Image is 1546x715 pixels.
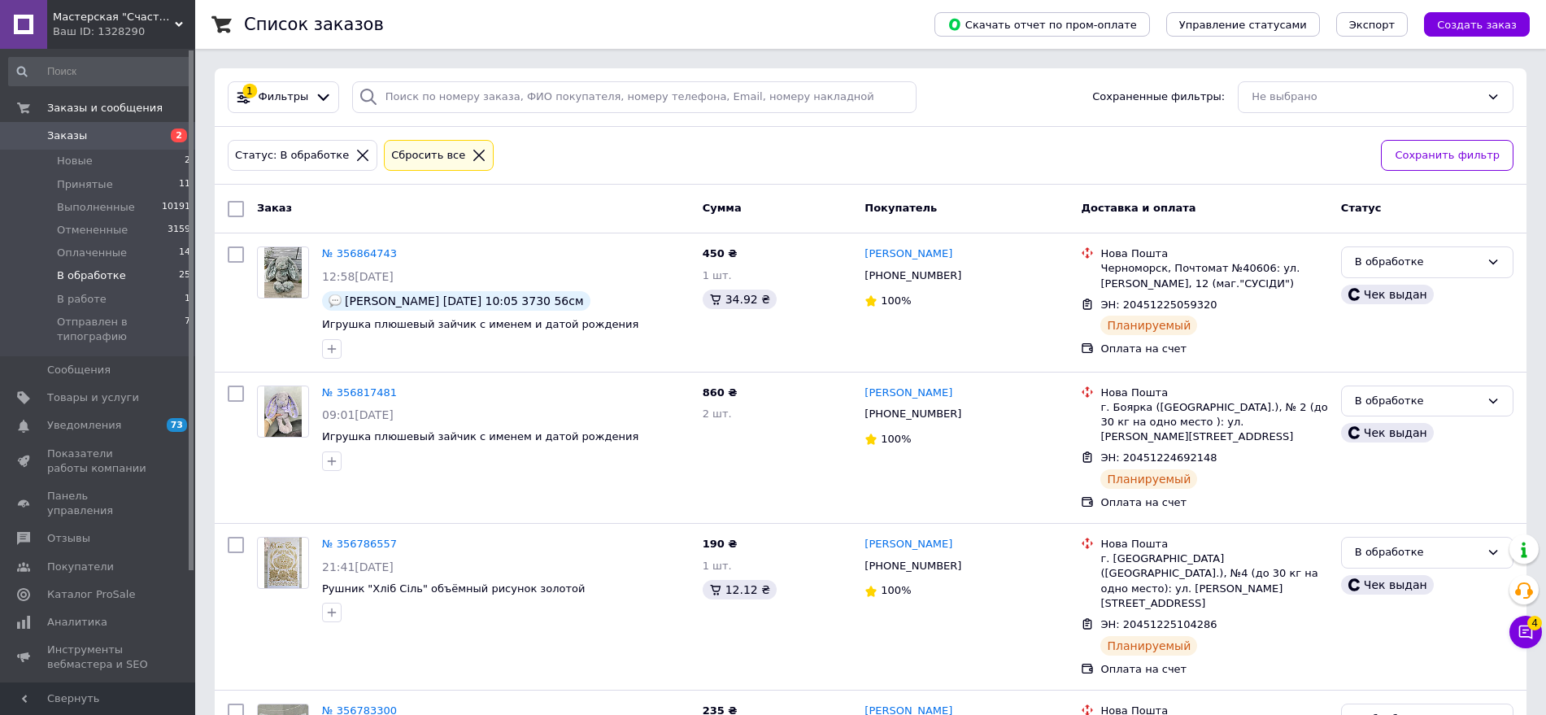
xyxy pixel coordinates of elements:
[1100,316,1197,335] div: Планируемый
[1355,393,1480,410] div: В обработке
[185,292,190,307] span: 1
[57,246,127,260] span: Оплаченные
[1166,12,1320,37] button: Управление статусами
[1341,423,1434,443] div: Чек выдан
[1100,618,1217,630] span: ЭН: 20451225104286
[703,580,777,599] div: 12.12 ₴
[1100,400,1327,445] div: г. Боярка ([GEOGRAPHIC_DATA].), № 2 (до 30 кг на одно место ): ул. [PERSON_NAME][STREET_ADDRESS]
[703,386,738,399] span: 860 ₴
[47,643,150,672] span: Инструменты вебмастера и SEO
[864,246,952,262] a: [PERSON_NAME]
[47,489,150,518] span: Панель управления
[232,147,352,164] div: Статус: В обработке
[1349,19,1395,31] span: Экспорт
[264,538,303,588] img: Фото товару
[264,247,303,298] img: Фото товару
[1100,342,1327,356] div: Оплата на счет
[864,408,961,420] span: [PHONE_NUMBER]
[47,447,150,476] span: Показатели работы компании
[1100,495,1327,510] div: Оплата на счет
[322,270,394,283] span: 12:58[DATE]
[53,10,175,24] span: Мастерская "Счастливы вместе"
[947,17,1137,32] span: Скачать отчет по пром-оплате
[881,433,911,445] span: 100%
[47,101,163,116] span: Заказы и сообщения
[388,147,468,164] div: Сбросить все
[47,363,111,377] span: Сообщения
[1527,615,1542,630] span: 4
[1355,254,1480,271] div: В обработке
[1395,147,1500,164] span: Сохранить фильтр
[242,84,257,98] div: 1
[1355,544,1480,561] div: В обработке
[703,290,777,309] div: 34.92 ₴
[1100,246,1327,261] div: Нова Пошта
[864,537,952,552] a: [PERSON_NAME]
[703,202,742,214] span: Сумма
[864,560,961,572] span: [PHONE_NUMBER]
[322,247,397,259] a: № 356864743
[322,582,585,595] a: Рушник "Хліб Сіль" объёмный рисунок золотой
[934,12,1150,37] button: Скачать отчет по пром-оплате
[244,15,384,34] h1: Список заказов
[881,584,911,596] span: 100%
[703,538,738,550] span: 190 ₴
[1179,19,1307,31] span: Управление статусами
[1100,552,1327,611] div: г. [GEOGRAPHIC_DATA] ([GEOGRAPHIC_DATA].), №4 (до 30 кг на одно место): ул. [PERSON_NAME][STREET_...
[47,390,139,405] span: Товары и услуги
[1424,12,1530,37] button: Создать заказ
[322,430,638,443] a: Игрушка плюшевый зайчик с именем и датой рождения
[864,269,961,281] span: [PHONE_NUMBER]
[1100,299,1217,311] span: ЭН: 20451225059320
[703,269,732,281] span: 1 шт.
[57,154,93,168] span: Новые
[57,223,128,238] span: Отмененные
[329,294,342,307] img: :speech_balloon:
[57,177,113,192] span: Принятые
[1100,636,1197,656] div: Планируемый
[264,386,303,437] img: Фото товару
[179,246,190,260] span: 14
[57,315,185,344] span: Отправлен в типографию
[257,386,309,438] a: Фото товару
[1081,202,1195,214] span: Доставка и оплата
[185,154,190,168] span: 2
[1100,386,1327,400] div: Нова Пошта
[322,386,397,399] a: № 356817481
[352,81,917,113] input: Поиск по номеру заказа, ФИО покупателя, номеру телефона, Email, номеру накладной
[47,531,90,546] span: Отзывы
[864,386,952,401] a: [PERSON_NAME]
[1336,12,1408,37] button: Экспорт
[881,294,911,307] span: 100%
[47,587,135,602] span: Каталог ProSale
[168,223,190,238] span: 3159
[1408,18,1530,30] a: Создать заказ
[1100,537,1327,552] div: Нова Пошта
[703,247,738,259] span: 450 ₴
[57,292,107,307] span: В работе
[1381,140,1513,172] button: Сохранить фильтр
[322,408,394,421] span: 09:01[DATE]
[57,268,126,283] span: В обработке
[179,268,190,283] span: 25
[1437,19,1517,31] span: Создать заказ
[47,560,114,574] span: Покупатели
[322,538,397,550] a: № 356786557
[257,202,292,214] span: Заказ
[1100,451,1217,464] span: ЭН: 20451224692148
[53,24,195,39] div: Ваш ID: 1328290
[864,202,937,214] span: Покупатель
[1092,89,1225,105] span: Сохраненные фильтры:
[259,89,309,105] span: Фильтры
[1100,261,1327,290] div: Черноморск, Почтомат №40606: ул. [PERSON_NAME], 12 (маг."СУСІДИ")
[703,560,732,572] span: 1 шт.
[257,246,309,299] a: Фото товару
[47,129,87,143] span: Заказы
[322,318,638,330] a: Игрушка плюшевый зайчик с именем и датой рождения
[1509,616,1542,648] button: Чат с покупателем4
[703,408,732,420] span: 2 шт.
[1341,202,1382,214] span: Статус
